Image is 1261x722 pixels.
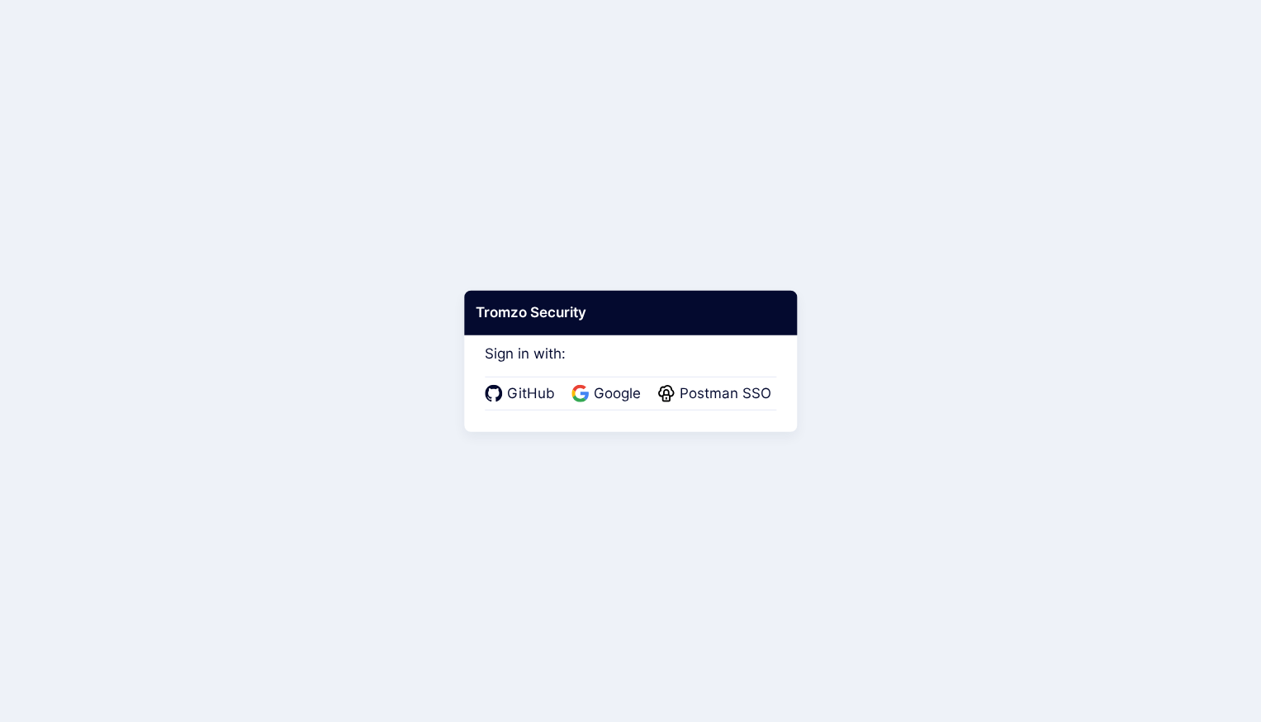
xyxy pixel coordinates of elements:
a: Google [571,383,646,405]
span: Google [589,383,646,405]
a: Postman SSO [657,383,776,405]
div: Sign in with: [485,323,776,411]
div: Tromzo Security [464,291,797,335]
a: GitHub [485,383,560,405]
span: GitHub [502,383,560,405]
span: Postman SSO [675,383,776,405]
